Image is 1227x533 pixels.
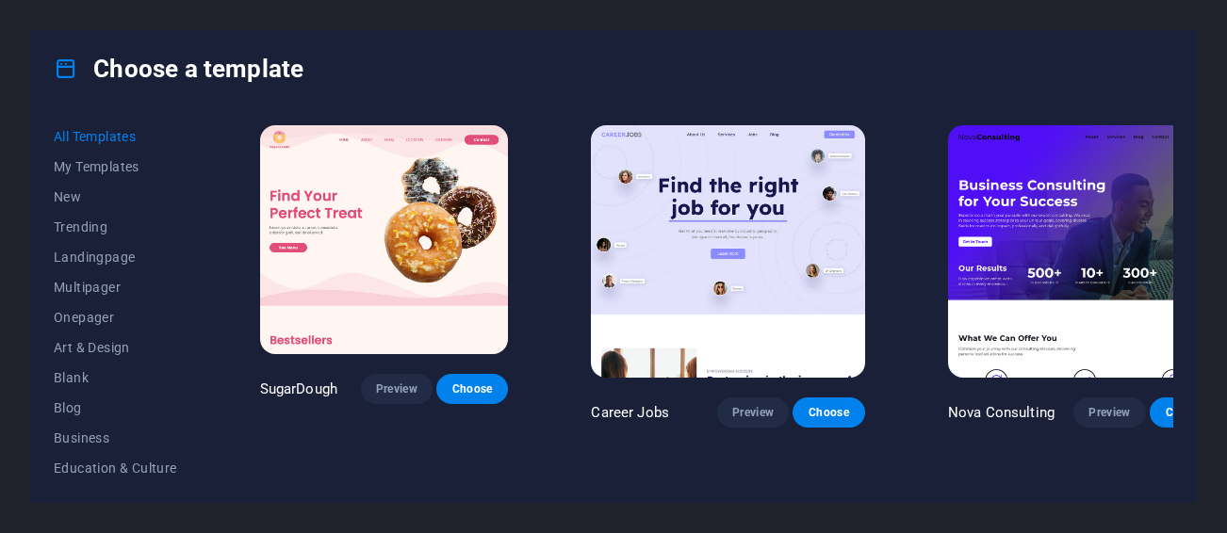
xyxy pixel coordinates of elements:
[54,159,177,174] span: My Templates
[591,125,864,378] img: Career Jobs
[591,403,669,422] p: Career Jobs
[54,400,177,415] span: Blog
[54,189,177,204] span: New
[793,397,864,428] button: Choose
[54,272,177,302] button: Multipager
[54,370,177,385] span: Blank
[376,381,417,396] span: Preview
[54,302,177,332] button: Onepager
[1073,397,1145,428] button: Preview
[1150,397,1221,428] button: Choose
[260,380,337,398] p: SugarDough
[54,332,177,363] button: Art & Design
[54,393,177,423] button: Blog
[54,219,177,234] span: Trending
[1165,405,1206,420] span: Choose
[732,405,774,420] span: Preview
[260,125,509,354] img: SugarDough
[54,310,177,325] span: Onepager
[717,397,789,428] button: Preview
[808,405,849,420] span: Choose
[54,250,177,265] span: Landingpage
[54,430,177,445] span: Business
[436,374,508,404] button: Choose
[1088,405,1130,420] span: Preview
[54,54,303,84] h4: Choose a template
[54,280,177,295] span: Multipager
[54,182,177,212] button: New
[948,125,1221,378] img: Nova Consulting
[451,381,493,396] span: Choose
[54,340,177,355] span: Art & Design
[54,152,177,182] button: My Templates
[54,453,177,483] button: Education & Culture
[54,363,177,393] button: Blank
[361,374,433,404] button: Preview
[948,403,1055,422] p: Nova Consulting
[54,121,177,152] button: All Templates
[54,242,177,272] button: Landingpage
[54,423,177,453] button: Business
[54,460,177,476] span: Education & Culture
[54,129,177,144] span: All Templates
[54,212,177,242] button: Trending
